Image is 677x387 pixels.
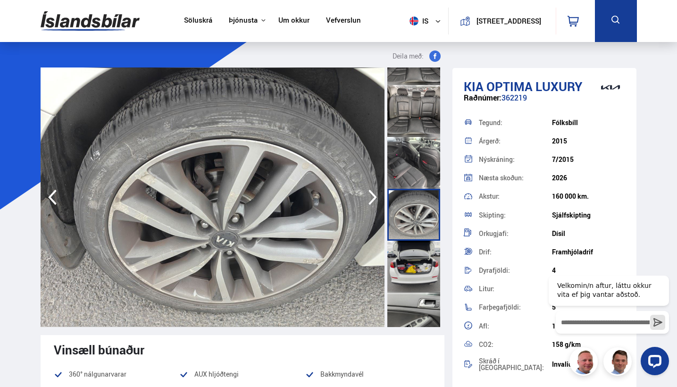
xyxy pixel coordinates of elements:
[479,341,552,348] div: CO2:
[179,369,305,380] li: AUX hljóðtengi
[479,249,552,255] div: Drif:
[486,78,582,95] span: Optima LUXURY
[552,211,625,219] div: Sjálfskipting
[305,369,431,380] li: Bakkmyndavél
[229,16,258,25] button: Þjónusta
[479,358,552,371] div: Skráð í [GEOGRAPHIC_DATA]:
[479,138,552,144] div: Árgerð:
[54,369,180,380] li: 360° nálgunarvarar
[552,230,625,237] div: Dísil
[552,119,625,126] div: Fólksbíll
[592,73,629,102] img: brand logo
[410,17,418,25] img: svg+xml;base64,PHN2ZyB4bWxucz0iaHR0cDovL3d3dy53My5vcmcvMjAwMC9zdmciIHdpZHRoPSI1MTIiIGhlaWdodD0iNT...
[464,93,501,103] span: Raðnúmer:
[184,16,212,26] a: Söluskrá
[54,343,432,357] div: Vinsæll búnaður
[541,260,673,383] iframe: LiveChat chat widget
[479,267,552,274] div: Dyrafjöldi:
[454,8,550,34] a: [STREET_ADDRESS]
[552,193,625,200] div: 160 000 km.
[406,7,448,35] button: is
[479,156,552,163] div: Nýskráning:
[479,175,552,181] div: Næsta skoðun:
[474,17,543,25] button: [STREET_ADDRESS]
[278,16,309,26] a: Um okkur
[41,67,385,327] img: 3541153.jpeg
[552,137,625,145] div: 2015
[393,50,424,62] span: Deila með:
[389,50,444,62] button: Deila með:
[464,93,625,112] div: 362219
[552,248,625,256] div: Framhjóladrif
[552,174,625,182] div: 2026
[406,17,429,25] span: is
[479,230,552,237] div: Orkugjafi:
[479,193,552,200] div: Akstur:
[479,286,552,292] div: Litur:
[479,323,552,329] div: Afl:
[464,78,484,95] span: Kia
[479,212,552,219] div: Skipting:
[479,304,552,311] div: Farþegafjöldi:
[41,6,140,36] img: G0Ugv5HjCgRt.svg
[552,156,625,163] div: 7/2015
[479,119,552,126] div: Tegund:
[326,16,361,26] a: Vefverslun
